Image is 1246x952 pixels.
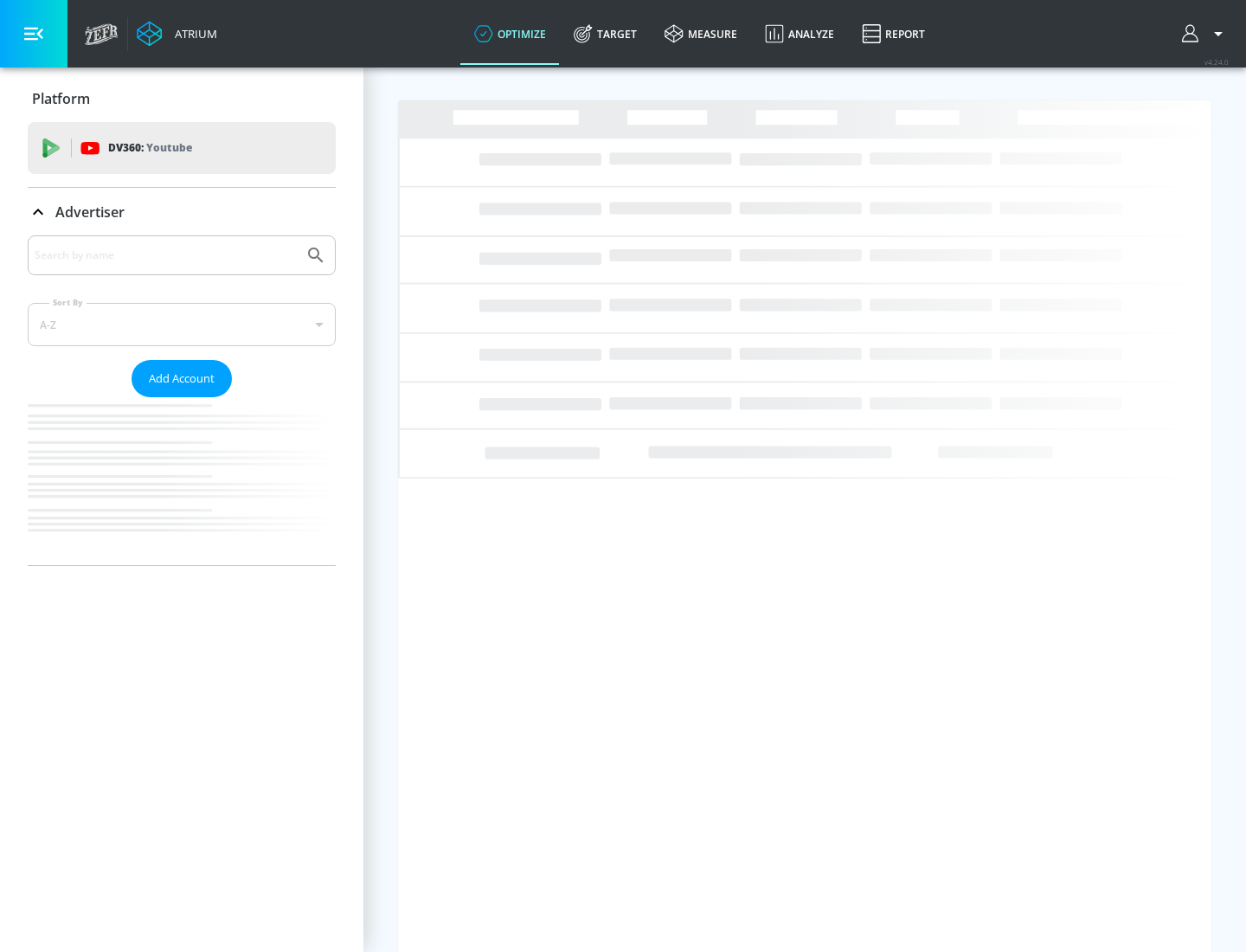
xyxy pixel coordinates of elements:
[108,138,192,158] p: DV360:
[28,188,336,236] div: Advertiser
[751,3,848,65] a: Analyze
[55,203,125,222] p: Advertiser
[28,397,336,565] nav: list of Advertiser
[560,3,651,65] a: Target
[28,235,336,565] div: Advertiser
[146,138,192,157] p: Youtube
[35,244,297,267] input: Search by name
[28,74,336,123] div: Platform
[137,21,217,47] a: Atrium
[168,26,217,42] div: Atrium
[1204,57,1229,67] span: v 4.24.0
[28,122,336,174] div: DV360: Youtube
[132,360,232,397] button: Add Account
[460,3,560,65] a: optimize
[848,3,939,65] a: Report
[32,89,90,108] p: Platform
[149,369,215,389] span: Add Account
[651,3,751,65] a: measure
[49,297,87,308] label: Sort By
[28,303,336,346] div: A-Z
